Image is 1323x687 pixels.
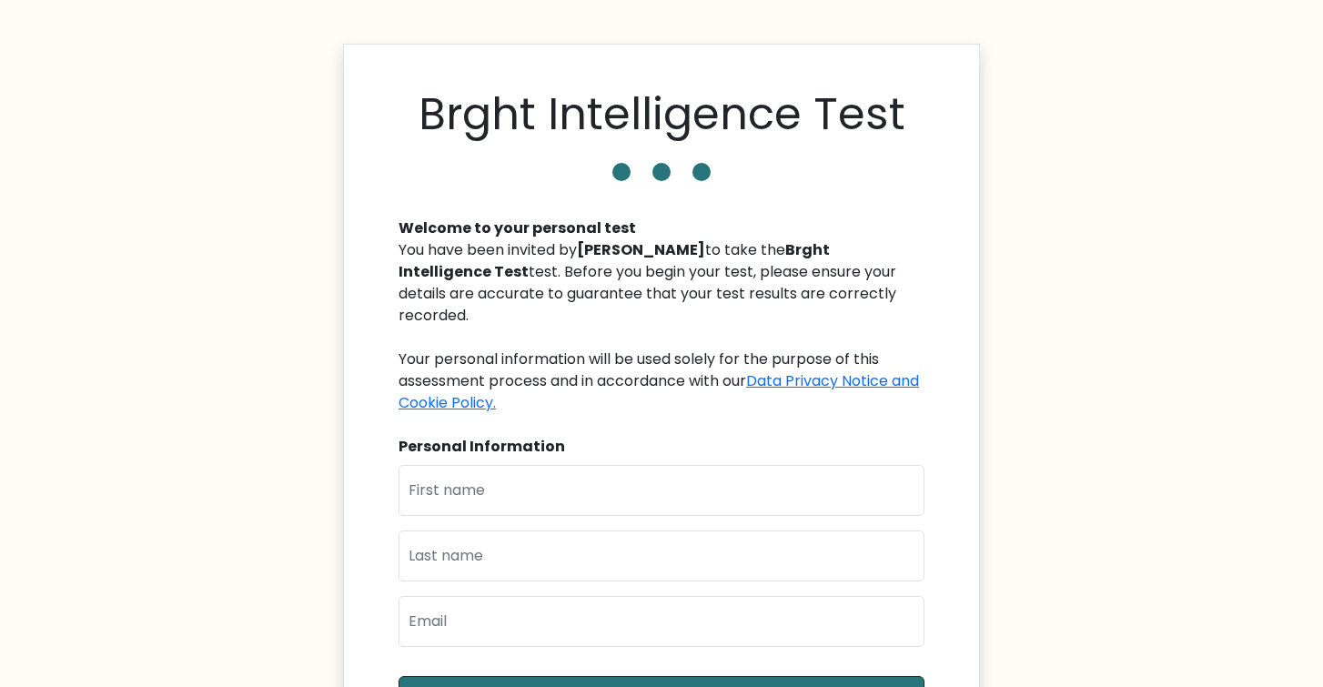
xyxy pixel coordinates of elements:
input: Email [399,596,924,647]
div: Welcome to your personal test [399,217,924,239]
input: First name [399,465,924,516]
input: Last name [399,530,924,581]
a: Data Privacy Notice and Cookie Policy. [399,370,919,413]
h1: Brght Intelligence Test [419,88,905,141]
b: Brght Intelligence Test [399,239,830,282]
b: [PERSON_NAME] [577,239,705,260]
div: Personal Information [399,436,924,458]
div: You have been invited by to take the test. Before you begin your test, please ensure your details... [399,239,924,414]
